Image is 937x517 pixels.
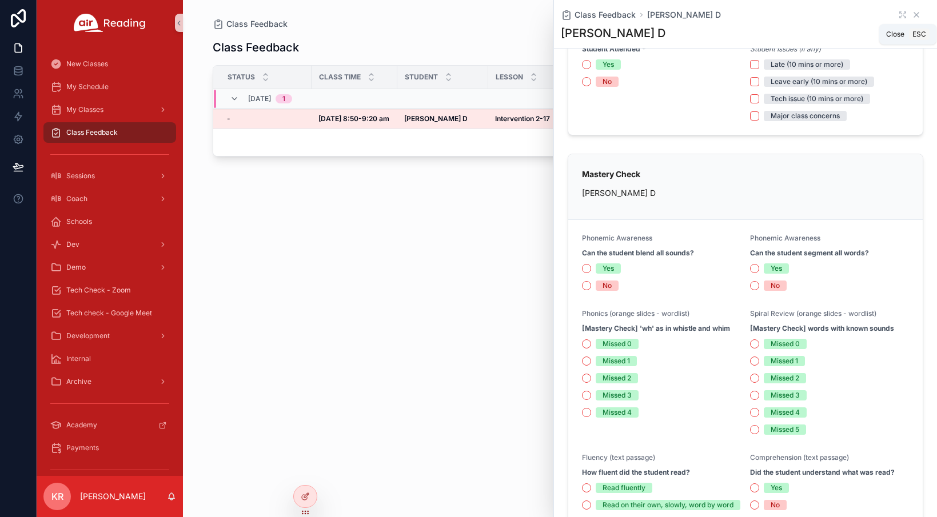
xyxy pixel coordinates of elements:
[66,59,108,69] span: New Classes
[227,114,305,123] a: -
[66,420,97,430] span: Academy
[603,500,733,510] div: Read on their own, slowly, word by word
[43,234,176,255] a: Dev
[750,309,876,318] span: Spiral Review (orange slides - wordlist)
[750,45,821,54] em: Student Issues (if any)
[603,77,612,87] div: No
[43,303,176,323] a: Tech check - Google Meet
[282,94,285,103] div: 1
[771,280,780,291] div: No
[582,324,730,333] strong: [Mastery Check] 'wh' as in whistle and whim
[213,18,288,30] a: Class Feedback
[771,373,799,383] div: Missed 2
[886,30,904,39] span: Close
[582,45,646,54] strong: Student Attended *
[582,453,655,462] span: Fluency (text passage)
[43,77,176,97] a: My Schedule
[582,234,652,242] span: Phonemic Awareness
[43,122,176,143] a: Class Feedback
[603,407,632,418] div: Missed 4
[43,438,176,458] a: Payments
[318,114,390,123] a: [DATE] 8:50-9:20 am
[603,59,614,70] div: Yes
[43,326,176,346] a: Development
[582,249,694,258] strong: Can the student blend all sounds?
[43,189,176,209] a: Coach
[561,25,665,41] h1: [PERSON_NAME] D
[66,240,79,249] span: Dev
[66,308,152,318] span: Tech check - Google Meet
[495,114,567,123] a: Intervention 2-17
[582,169,640,179] strong: Mastery Check
[43,257,176,278] a: Demo
[43,211,176,232] a: Schools
[575,9,636,21] span: Class Feedback
[771,390,800,400] div: Missed 3
[248,94,271,103] span: [DATE]
[750,249,869,258] strong: Can the student segment all words?
[318,114,389,123] strong: [DATE] 8:50-9:20 am
[80,491,146,502] p: [PERSON_NAME]
[750,468,895,477] strong: Did the student understand what was read?
[66,331,110,340] span: Development
[771,500,780,510] div: No
[43,166,176,186] a: Sessions
[750,234,820,242] span: Phonemic Awareness
[319,73,361,82] span: Class Time
[74,14,146,32] img: App logo
[771,263,782,274] div: Yes
[582,468,690,477] strong: How fluent did the student read?
[495,114,550,123] strong: Intervention 2-17
[405,73,438,82] span: Student
[771,59,843,70] div: Late (10 mins or more)
[66,443,99,452] span: Payments
[226,18,288,30] span: Class Feedback
[66,377,91,386] span: Archive
[37,46,183,476] div: scrollable content
[213,39,299,55] h1: Class Feedback
[43,371,176,392] a: Archive
[603,263,614,274] div: Yes
[771,407,800,418] div: Missed 4
[771,424,799,435] div: Missed 5
[66,105,103,114] span: My Classes
[228,73,255,82] span: Status
[771,94,863,104] div: Tech issue (10 mins or more)
[647,9,721,21] a: [PERSON_NAME] D
[404,114,481,123] a: [PERSON_NAME] D
[561,9,636,21] a: Class Feedback
[66,263,86,272] span: Demo
[66,82,109,91] span: My Schedule
[43,280,176,300] a: Tech Check - Zoom
[582,309,689,318] span: Phonics (orange slides - wordlist)
[43,348,176,369] a: Internal
[750,324,894,333] strong: [Mastery Check] words with known sounds
[603,390,632,400] div: Missed 3
[771,356,798,366] div: Missed 1
[43,99,176,120] a: My Classes
[603,339,632,349] div: Missed 0
[603,356,630,366] div: Missed 1
[66,171,95,181] span: Sessions
[771,339,800,349] div: Missed 0
[603,373,631,383] div: Missed 2
[404,114,468,123] strong: [PERSON_NAME] D
[582,187,909,199] p: [PERSON_NAME] D
[66,286,131,295] span: Tech Check - Zoom
[51,490,63,503] span: KR
[66,194,87,203] span: Coach
[910,30,928,39] span: Esc
[603,280,612,291] div: No
[43,54,176,74] a: New Classes
[771,111,840,121] div: Major class concerns
[43,415,176,435] a: Academy
[66,354,91,363] span: Internal
[66,128,118,137] span: Class Feedback
[603,483,645,493] div: Read fluently
[750,453,849,462] span: Comprehension (text passage)
[496,73,523,82] span: Lesson
[66,217,92,226] span: Schools
[771,483,782,493] div: Yes
[227,114,230,123] span: -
